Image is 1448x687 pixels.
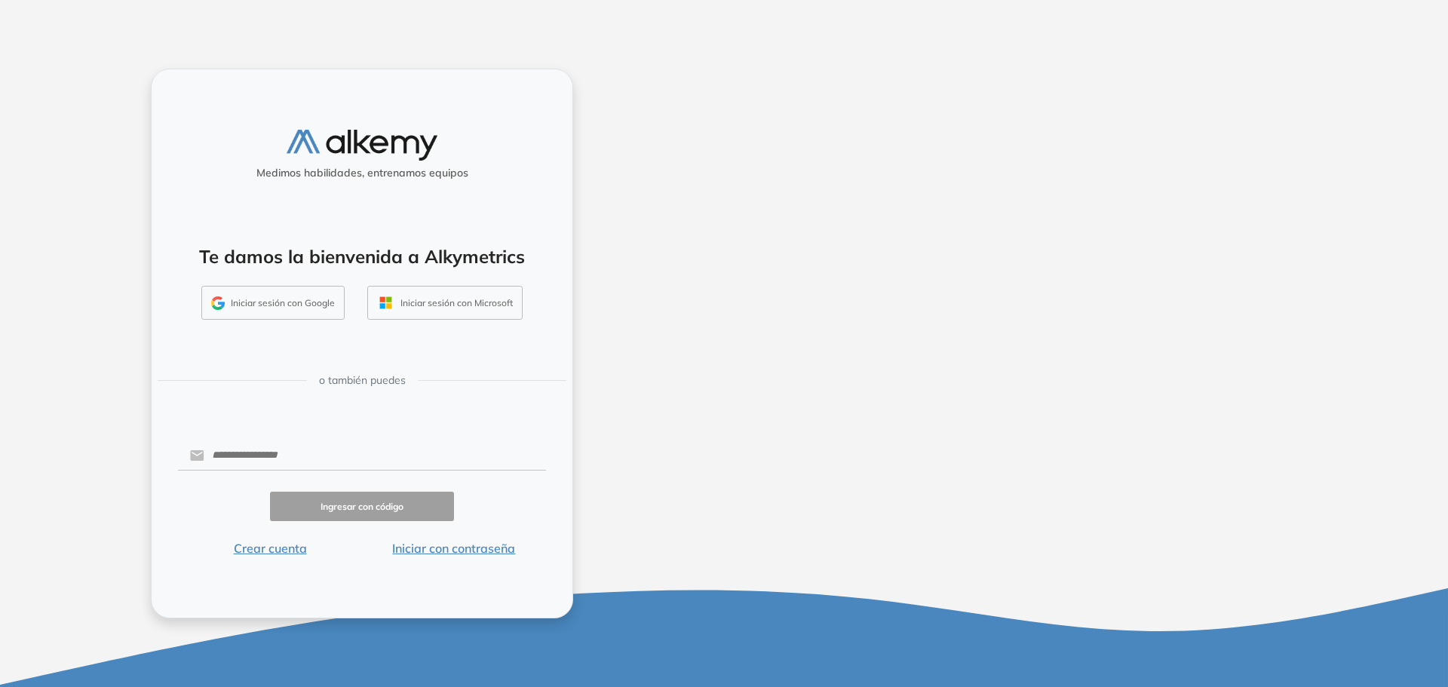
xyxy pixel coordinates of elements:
button: Crear cuenta [178,539,362,557]
button: Iniciar sesión con Microsoft [367,286,523,320]
img: OUTLOOK_ICON [377,294,394,311]
button: Iniciar con contraseña [362,539,546,557]
img: logo-alkemy [287,130,437,161]
span: o también puedes [319,373,406,388]
h4: Te damos la bienvenida a Alkymetrics [171,246,553,268]
button: Iniciar sesión con Google [201,286,345,320]
button: Ingresar con código [270,492,454,521]
h5: Medimos habilidades, entrenamos equipos [158,167,566,179]
img: GMAIL_ICON [211,296,225,310]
